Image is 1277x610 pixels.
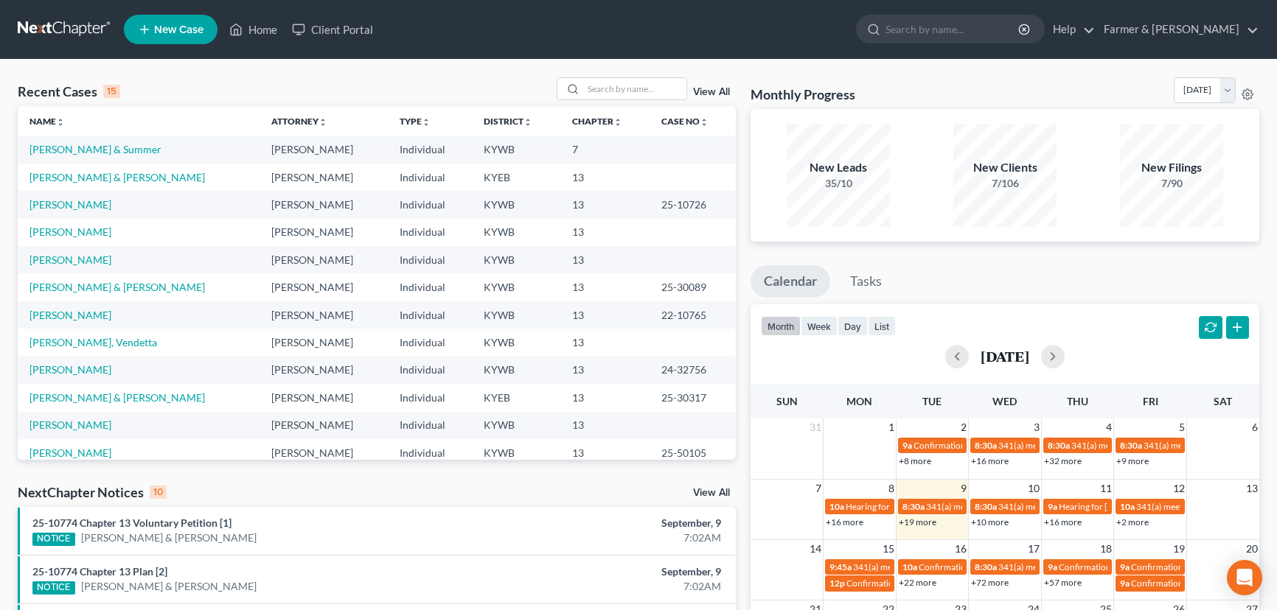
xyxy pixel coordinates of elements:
a: +57 more [1044,577,1082,588]
td: KYEB [472,164,560,191]
td: [PERSON_NAME] [260,246,388,273]
span: 31 [808,418,823,436]
div: NOTICE [32,533,75,546]
a: View All [693,87,730,97]
i: unfold_more [700,118,709,127]
span: 13 [1245,480,1259,497]
td: 25-30317 [650,384,736,411]
a: [PERSON_NAME] & [PERSON_NAME] [29,391,205,404]
td: Individual [388,219,472,246]
span: Hearing for [PERSON_NAME] & [PERSON_NAME] [846,501,1039,512]
span: 12p [829,578,845,589]
a: +19 more [899,516,936,527]
div: 7:02AM [501,530,721,545]
span: 3 [1032,418,1041,436]
span: 9:45a [829,561,852,572]
td: Individual [388,384,472,411]
a: +16 more [826,516,863,527]
div: September, 9 [501,564,721,579]
a: +72 more [971,577,1009,588]
span: 6 [1250,418,1259,436]
td: 13 [560,219,650,246]
button: week [801,316,838,336]
td: KYWB [472,273,560,301]
span: 10 [1026,480,1041,497]
div: New Leads [787,159,890,176]
span: 8 [887,480,896,497]
span: 10a [902,561,917,572]
a: +10 more [971,516,1009,527]
a: Home [222,16,285,43]
span: Fri [1143,395,1158,407]
a: Attorneyunfold_more [271,116,327,127]
span: 11 [1099,480,1113,497]
a: +16 more [971,455,1009,466]
div: 7:02AM [501,579,721,594]
h3: Monthly Progress [751,85,855,103]
td: 25-50105 [650,439,736,466]
span: 341(a) meeting for [PERSON_NAME] & [PERSON_NAME] [998,561,1219,572]
span: Confirmation hearing for [PERSON_NAME] [919,561,1086,572]
td: KYWB [472,329,560,356]
a: [PERSON_NAME], Vendetta [29,336,157,348]
a: [PERSON_NAME] & [PERSON_NAME] [29,281,205,293]
span: 8:30a [975,561,997,572]
a: 25-10774 Chapter 13 Voluntary Petition [1] [32,516,232,529]
span: Hearing for [PERSON_NAME] [1059,501,1174,512]
a: +22 more [899,577,936,588]
span: 9a [1048,501,1057,512]
span: 341(a) meeting for [PERSON_NAME] [853,561,995,572]
a: +2 more [1116,516,1149,527]
a: [PERSON_NAME] [29,253,111,266]
a: [PERSON_NAME] & [PERSON_NAME] [81,530,257,545]
td: KYWB [472,439,560,466]
td: 13 [560,329,650,356]
span: 9 [959,480,968,497]
a: [PERSON_NAME] & Summer [29,143,161,155]
span: 18 [1099,540,1113,558]
span: 341(a) meeting for [PERSON_NAME] [998,440,1141,451]
span: 9a [1120,561,1130,572]
a: [PERSON_NAME] [29,198,111,211]
a: +32 more [1044,455,1082,466]
span: 19 [1172,540,1186,558]
td: 13 [560,164,650,191]
td: Individual [388,246,472,273]
a: +9 more [1116,455,1149,466]
input: Search by name... [583,78,686,99]
td: 13 [560,384,650,411]
span: 8:30a [975,440,997,451]
td: KYWB [472,412,560,439]
i: unfold_more [319,118,327,127]
h2: [DATE] [981,348,1029,364]
a: View All [693,488,730,498]
button: day [838,316,868,336]
a: Typeunfold_more [400,116,431,127]
div: 35/10 [787,176,890,191]
a: Calendar [751,265,830,298]
a: [PERSON_NAME] & [PERSON_NAME] [81,579,257,594]
span: 8:30a [975,501,997,512]
div: Recent Cases [18,83,120,100]
span: 341(a) meeting for [PERSON_NAME] [998,501,1141,512]
span: 10a [829,501,844,512]
span: Confirmation hearing for [PERSON_NAME] & [PERSON_NAME] [846,578,1092,589]
td: Individual [388,412,472,439]
a: Farmer & [PERSON_NAME] [1096,16,1259,43]
button: list [868,316,896,336]
a: Chapterunfold_more [572,116,622,127]
td: [PERSON_NAME] [260,219,388,246]
span: Wed [992,395,1017,407]
td: 25-30089 [650,273,736,301]
td: [PERSON_NAME] [260,412,388,439]
span: 15 [881,540,896,558]
td: KYEB [472,384,560,411]
div: New Clients [953,159,1057,176]
td: 25-10726 [650,191,736,218]
span: Sun [776,395,798,407]
td: [PERSON_NAME] [260,136,388,163]
span: 5 [1177,418,1186,436]
td: Individual [388,273,472,301]
span: Mon [846,395,872,407]
td: KYWB [472,357,560,384]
